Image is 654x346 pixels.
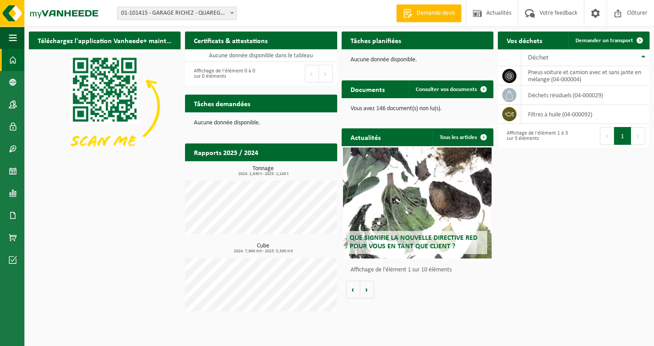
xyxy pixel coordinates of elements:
[189,166,337,176] h3: Tonnage
[342,32,410,49] h2: Tâches planifiées
[396,4,461,22] a: Demande devis
[416,87,477,92] span: Consulter vos documents
[189,243,337,254] h3: Cube
[185,49,337,62] td: Aucune donnée disponible dans le tableau
[260,161,336,179] a: Consulter les rapports
[29,49,181,163] img: Download de VHEPlus App
[600,127,614,145] button: Previous
[305,65,319,83] button: Previous
[194,120,328,126] p: Aucune donnée disponible.
[319,65,333,83] button: Next
[342,80,394,98] h2: Documents
[528,54,548,61] span: Déchet
[414,9,457,18] span: Demande devis
[342,128,390,146] h2: Actualités
[409,80,492,98] a: Consulter vos documents
[614,127,631,145] button: 1
[502,126,569,146] div: Affichage de l'élément 1 à 3 sur 3 éléments
[118,7,236,20] span: 01-101415 - GARAGE RICHEZ - QUAREGNON
[568,32,649,49] a: Demander un transport
[360,281,374,298] button: Volgende
[350,235,477,250] span: Que signifie la nouvelle directive RED pour vous en tant que client ?
[189,64,256,84] div: Affichage de l'élément 0 à 0 sur 0 éléments
[521,105,650,124] td: filtres à huile (04-000092)
[498,32,551,49] h2: Vos déchets
[631,127,645,145] button: Next
[351,57,485,63] p: Aucune donnée disponible.
[29,32,181,49] h2: Téléchargez l'application Vanheede+ maintenant!
[521,66,650,86] td: pneus voiture et camion avec et sans jante en mélange (04-000004)
[343,147,492,259] a: Que signifie la nouvelle directive RED pour vous en tant que client ?
[185,143,267,161] h2: Rapports 2025 / 2024
[117,7,237,20] span: 01-101415 - GARAGE RICHEZ - QUAREGNON
[185,95,259,112] h2: Tâches demandées
[351,106,485,112] p: Vous avez 146 document(s) non lu(s).
[575,38,633,44] span: Demander un transport
[189,249,337,254] span: 2024: 7,940 m3 - 2025: 5,500 m3
[185,32,276,49] h2: Certificats & attestations
[189,172,337,176] span: 2024: 2,630 t - 2025: 1,245 t
[346,281,360,298] button: Vorige
[521,86,650,105] td: déchets résiduels (04-000029)
[351,267,489,273] p: Affichage de l'élément 1 sur 10 éléments
[433,128,492,146] a: Tous les articles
